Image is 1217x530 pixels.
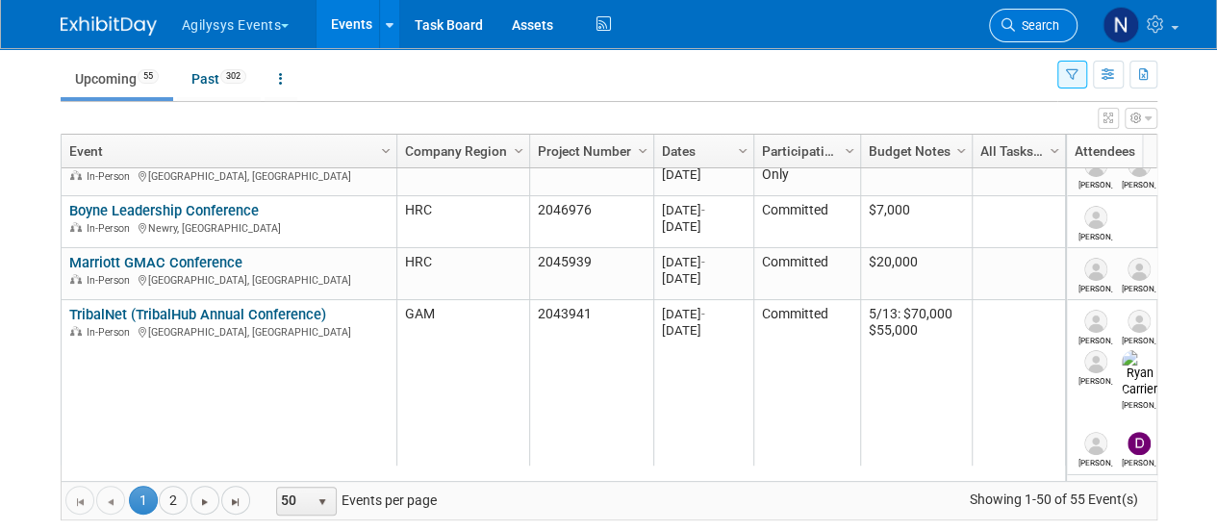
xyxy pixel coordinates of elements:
a: Dates [662,135,741,167]
span: Go to the last page [228,494,243,510]
span: Go to the previous page [103,494,118,510]
div: [DATE] [662,270,745,287]
span: Go to the next page [197,494,213,510]
span: In-Person [87,170,136,183]
td: HRC [396,196,529,248]
span: Column Settings [511,143,526,159]
img: Russell Carlson [1084,258,1107,281]
a: Column Settings [951,135,972,164]
img: Kevin Hibbs [1084,310,1107,333]
td: $20,000 [860,248,972,300]
a: Column Settings [632,135,653,164]
span: 302 [220,69,246,84]
a: Participation [762,135,848,167]
img: Jason Strunka [1084,432,1107,455]
a: Column Settings [732,135,753,164]
a: Go to the previous page [96,486,125,515]
span: Column Settings [635,143,650,159]
a: Project Number [538,135,641,167]
span: Column Settings [1047,143,1062,159]
div: [DATE] [662,202,745,218]
div: [GEOGRAPHIC_DATA], [GEOGRAPHIC_DATA] [69,323,388,340]
div: Darren Student [1122,455,1155,467]
td: Committed [753,196,860,248]
img: John Cleverly [1084,350,1107,373]
span: In-Person [87,274,136,287]
a: Attendees [1075,135,1203,167]
img: Paul Amodio [1128,310,1151,333]
div: Pamela McConnell [1078,229,1112,241]
a: Column Settings [839,135,860,164]
span: Go to the first page [72,494,88,510]
span: Column Settings [953,143,969,159]
img: Natalie Morin [1103,7,1139,43]
div: [DATE] [662,218,745,235]
div: [GEOGRAPHIC_DATA], [GEOGRAPHIC_DATA] [69,167,388,184]
span: select [315,494,330,510]
div: Jason Strunka [1078,455,1112,467]
span: - [701,307,705,321]
td: HRC [396,248,529,300]
a: Boyne Leadership Conference [69,202,259,219]
td: Committed [753,300,860,475]
span: In-Person [87,326,136,339]
a: Upcoming55 [61,61,173,97]
img: In-Person Event [70,274,82,284]
div: Newry, [GEOGRAPHIC_DATA] [69,219,388,236]
a: Column Settings [508,135,529,164]
td: $7,000 [860,196,972,248]
span: Events per page [251,486,456,515]
a: Go to the next page [190,486,219,515]
img: Pamela McConnell [1084,206,1107,229]
a: Past302 [177,61,261,97]
td: Walk or Attend Only [753,144,860,196]
div: Tim Hansen [1122,177,1155,189]
div: Ryan Carrier [1122,397,1155,410]
div: Kevin Hibbs [1078,333,1112,345]
div: Russell Carlson [1078,281,1112,293]
a: 2 [159,486,188,515]
img: ExhibitDay [61,16,157,36]
td: 2045939 [529,248,653,300]
div: Lindsey Fundine [1078,177,1112,189]
td: HRC [396,144,529,196]
a: Column Settings [1044,135,1065,164]
img: In-Person Event [70,222,82,232]
a: Marriott GMAC Conference [69,254,242,271]
span: 55 [138,69,159,84]
span: Column Settings [842,143,857,159]
a: All Tasks Complete [980,135,1052,167]
img: Ryan Carrier [1122,350,1157,396]
span: Column Settings [378,143,393,159]
span: Column Settings [735,143,750,159]
img: In-Person Event [70,326,82,336]
td: 5/13: $70,000 $55,000 [860,300,972,475]
div: [DATE] [662,254,745,270]
a: Column Settings [375,135,396,164]
div: Dan Bell [1122,281,1155,293]
span: Search [1015,18,1059,33]
span: - [701,255,705,269]
td: $54,000 [860,144,972,196]
div: [DATE] [662,322,745,339]
div: [DATE] [662,166,745,183]
div: [DATE] [662,306,745,322]
span: 50 [277,488,310,515]
td: 2046976 [529,196,653,248]
td: 2043941 [529,300,653,475]
img: Darren Student [1128,432,1151,455]
span: 1 [129,486,158,515]
div: John Cleverly [1078,373,1112,386]
a: Company Region [405,135,517,167]
a: Go to the first page [65,486,94,515]
td: Committed [753,248,860,300]
a: Budget Notes [869,135,959,167]
td: 2044643 [529,144,653,196]
div: [GEOGRAPHIC_DATA], [GEOGRAPHIC_DATA] [69,271,388,288]
span: Showing 1-50 of 55 Event(s) [951,486,1155,513]
a: Event [69,135,384,167]
span: - [701,203,705,217]
span: In-Person [87,222,136,235]
div: Paul Amodio [1122,333,1155,345]
img: In-Person Event [70,170,82,180]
